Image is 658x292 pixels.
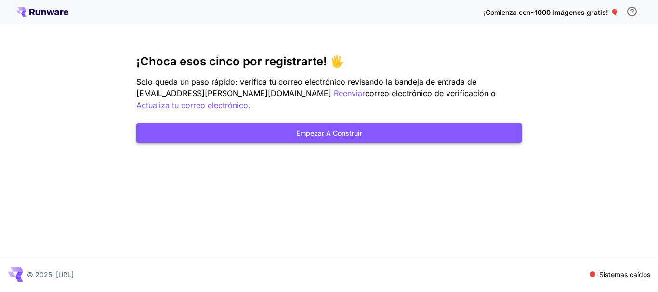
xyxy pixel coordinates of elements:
[365,89,496,98] font: correo electrónico de verificación o
[334,88,365,100] button: Reenviar
[599,270,650,279] font: Sistemas caídos
[334,89,365,98] font: Reenviar
[136,54,344,68] font: ¡Choca esos cinco por registrarte! 🖐️
[136,101,250,110] font: Actualiza tu correo electrónico.
[296,129,362,137] font: Empezar a construir
[136,100,250,112] button: Actualiza tu correo electrónico.
[484,8,530,16] font: ¡Comienza con
[622,2,642,21] button: Para calificar para obtener crédito gratuito, debe registrarse con una dirección de correo electr...
[136,123,522,143] button: Empezar a construir
[27,270,74,279] font: © 2025, [URL]
[136,77,476,87] font: Solo queda un paso rápido: verifica tu correo electrónico revisando la bandeja de entrada de
[136,89,331,98] font: [EMAIL_ADDRESS][PERSON_NAME][DOMAIN_NAME]
[530,8,619,16] font: ~1000 imágenes gratis! 🎈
